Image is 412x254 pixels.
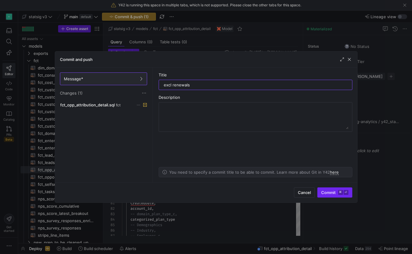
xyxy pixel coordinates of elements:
[317,187,352,198] button: Commit⌘⏎
[169,170,339,175] p: You need to specify a commit title to be able to commit. Learn more about Git in Y42
[60,91,83,95] span: Changes (1)
[60,72,147,85] button: Message*
[159,95,352,100] div: Description
[60,57,93,62] h3: Commit and push
[60,102,115,107] span: fct_opp_attribution_detail.sql
[159,72,167,77] span: Title
[330,170,339,175] a: here
[294,187,315,198] button: Cancel
[321,190,348,195] span: Commit
[116,103,120,107] span: fct
[64,76,83,81] span: Message*
[338,190,343,195] kbd: ⌘
[59,101,148,109] button: fct_opp_attribution_detail.sqlfct
[344,190,348,195] kbd: ⏎
[298,190,311,195] span: Cancel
